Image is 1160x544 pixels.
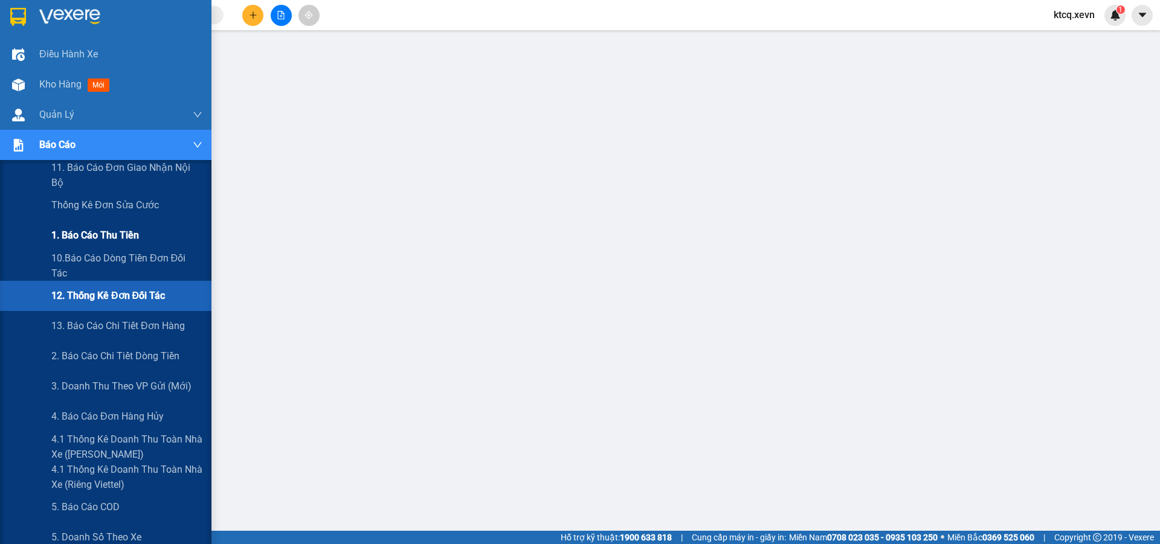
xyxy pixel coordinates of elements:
span: 10.Báo cáo dòng tiền đơn đối tác [51,251,202,281]
button: aim [298,5,320,26]
span: 4. Báo cáo đơn hàng hủy [51,409,164,424]
span: | [681,531,683,544]
span: aim [304,11,313,19]
span: 4.1 Thống kê doanh thu toàn nhà xe ([PERSON_NAME]) [51,432,202,462]
span: 12. Thống kê đơn đối tác [51,288,165,303]
span: Quản Lý [39,107,74,122]
button: caret-down [1132,5,1153,26]
span: 3. Doanh Thu theo VP Gửi (mới) [51,379,192,394]
span: 11. Báo cáo đơn giao nhận nội bộ [51,160,202,190]
span: plus [249,11,257,19]
span: | [1043,531,1045,544]
span: down [193,110,202,120]
span: file-add [277,11,285,19]
span: Cung cấp máy in - giấy in: [692,531,786,544]
img: logo-vxr [10,8,26,26]
strong: 1900 633 818 [620,533,672,542]
span: caret-down [1137,10,1148,21]
img: icon-new-feature [1110,10,1121,21]
span: Miền Nam [789,531,938,544]
strong: 0708 023 035 - 0935 103 250 [827,533,938,542]
span: mới [88,78,109,92]
span: Hỗ trợ kỹ thuật: [561,531,672,544]
button: file-add [271,5,292,26]
span: Thống kê đơn sửa cước [51,197,159,213]
img: warehouse-icon [12,109,25,121]
span: Miền Bắc [947,531,1034,544]
span: 1 [1118,5,1123,14]
span: 5. Báo cáo COD [51,499,120,514]
button: plus [242,5,263,26]
sup: 1 [1116,5,1125,14]
img: warehouse-icon [12,78,25,91]
span: ⚪️ [941,535,944,540]
img: solution-icon [12,139,25,152]
span: Kho hàng [39,78,82,90]
span: ktcq.xevn [1044,7,1104,22]
span: 1. Báo cáo thu tiền [51,228,139,243]
img: warehouse-icon [12,48,25,61]
strong: 0369 525 060 [982,533,1034,542]
span: 13. Báo cáo chi tiết đơn hàng [51,318,185,333]
span: down [193,140,202,150]
span: copyright [1093,533,1101,542]
span: 2. Báo cáo chi tiết dòng tiền [51,348,179,363]
span: Báo cáo [39,137,76,152]
span: Điều hành xe [39,46,98,62]
span: 4.1 Thống kê doanh thu toàn nhà xe (Riêng Viettel) [51,462,202,492]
